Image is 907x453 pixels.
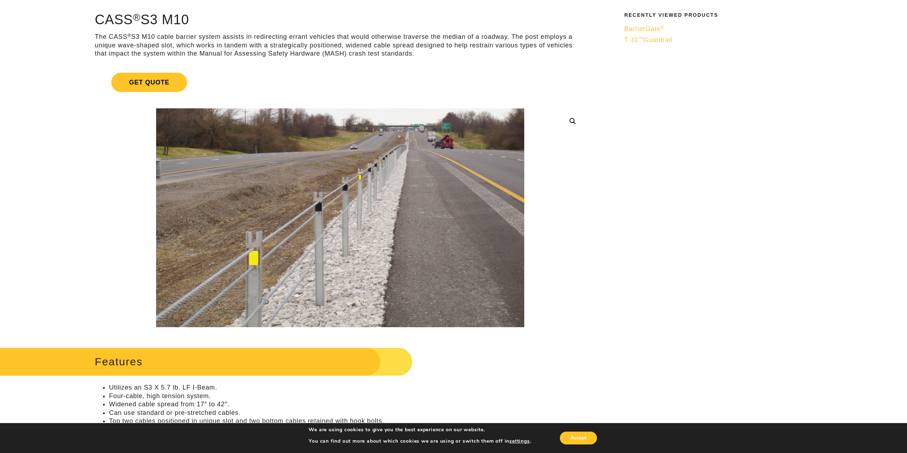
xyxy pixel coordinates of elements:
a: T-31™Guardrail [624,36,826,44]
button: settings [509,438,530,444]
sup: ™ [638,36,643,41]
span: Get Quote [111,73,187,92]
li: Utilizes an S3 X 5.7 lb. LF I-Beam. [109,383,586,392]
li: Four-cable, high tension system. [109,392,586,400]
p: The CASS S3 M10 cable barrier system assists in redirecting errant vehicles that would otherwise ... [95,33,586,58]
span: T-31 Guardrail [624,36,672,43]
sup: ® [128,33,132,38]
sup: ® [661,25,665,30]
li: Widened cable spread from 17″ to 42″. [109,400,586,408]
button: Accept [560,432,597,444]
span: BarrierGate [624,25,665,32]
p: We are using cookies to give you the best experience on our website. [309,427,531,433]
li: Can use standard or pre-stretched cables. [109,409,586,417]
li: Top two cables positioned in unique slot and two bottom cables retained with hook bolts. [109,417,586,425]
a: Get Quote [95,64,586,101]
h2: Recently Viewed Products [624,12,826,18]
a: BarrierGate® [624,25,826,33]
sup: ® [133,11,141,23]
p: You can find out more about which cookies we are using or switch them off in . [309,438,531,444]
h1: CASS S3 M10 [95,12,586,27]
